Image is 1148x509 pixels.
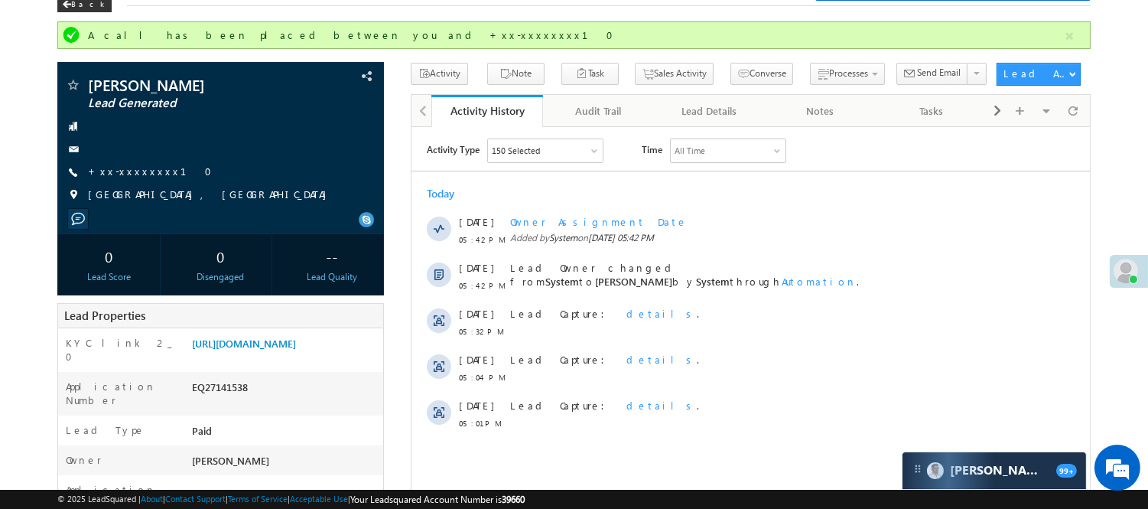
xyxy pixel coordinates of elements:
span: System [134,148,167,161]
span: details [215,272,285,285]
span: System [138,105,166,116]
button: Processes [810,63,885,85]
div: 0 [173,242,268,270]
a: Terms of Service [228,494,288,504]
div: Chat with us now [80,80,257,100]
img: d_60004797649_company_0_60004797649 [26,80,64,100]
span: 05:42 PM [47,152,93,165]
div: Lead Details [666,102,751,120]
textarea: Type your message and hit 'Enter' [20,142,279,384]
button: Lead Actions [997,63,1081,86]
span: Lead Owner changed from to by through . [99,134,447,161]
a: Call me later [15,11,245,28]
span: Time [230,11,251,34]
span: Call me later [15,12,210,26]
label: Application Number [66,380,176,407]
span: 39660 [502,494,525,505]
span: [PERSON_NAME] [88,77,291,93]
span: Activity Type [15,11,68,34]
span: Owner Assignment Date [99,88,276,101]
button: Send Email [896,63,968,85]
i: expand_more [15,80,31,96]
button: Converse [730,63,793,85]
div: Paid [188,423,383,445]
div: Activity History [443,103,531,118]
span: [DATE] 05:42 PM [177,105,242,116]
span: X [512,125,518,139]
div: A call has been placed between you and +xx-xxxxxxxx10 [88,28,1063,42]
label: Call Back Date Time [30,166,208,181]
span: Carter [950,463,1049,478]
img: Carter [927,462,944,479]
a: +xx-xxxxxxxx10 [88,165,221,178]
div: Sales Activity,Email Bounced,Email Link Clicked,Email Marked Spam,Email Opened & 145 more.. [76,12,191,35]
a: Lead Details [654,95,765,127]
div: Lead Score [61,270,156,284]
span: [GEOGRAPHIC_DATA], [GEOGRAPHIC_DATA] [88,188,334,203]
div: Audit Trail [555,102,640,120]
label: Notes [30,222,74,237]
span: Lead Generated [88,96,291,111]
div: EQ27141538 [188,380,383,401]
span: [PERSON_NAME] [184,148,261,161]
div: Minimize live chat window [251,8,288,44]
span: [PERSON_NAME] - Lead Generated [12,10,206,24]
span: [PERSON_NAME] [192,454,269,467]
label: Lead Type [66,423,145,437]
div: All Time [263,17,294,31]
div: Disengaged [173,270,268,284]
button: Sales Activity [635,63,714,85]
span: Added by on [99,104,596,118]
div: Lead Actions [1003,67,1068,80]
label: Owner [66,453,102,467]
span: 05:04 PM [47,243,93,257]
div: . [99,272,596,285]
span: 05:42 PM [47,106,93,119]
div: . [99,226,596,240]
label: Status [291,109,338,124]
span: [DATE] [47,88,82,102]
span: Lead Capture: [99,226,203,239]
a: Contact Support [165,494,226,504]
span: Lead Capture: [99,272,203,285]
em: Start Chat [208,396,278,417]
a: About [141,494,163,504]
span: System [285,148,318,161]
div: 0 [61,242,156,270]
a: Acceptable Use [290,494,348,504]
span: [DATE] [47,134,82,148]
span: Send Email [918,66,961,80]
button: Task [561,63,619,85]
span: 05:01 PM [47,289,93,303]
label: Application Number [291,166,444,181]
div: carter-dragCarter[PERSON_NAME]99+ [902,452,1087,490]
span: [DATE] [47,226,82,240]
span: © 2025 LeadSquared | | | | | [57,492,525,507]
div: 150 Selected [80,17,128,31]
button: Activity [411,63,468,85]
div: Rich Text Editor, 40788eee-0fb2-11ec-a811-0adc8a9d82c2__tab1__section1__Notes__Lead__0_lsq-form-m... [30,253,415,339]
span: details [215,226,285,239]
span: 05:32 PM [47,197,93,211]
label: Phone Number [30,109,132,124]
span: Your Leadsquared Account Number is [350,494,525,505]
span: Processes [829,67,868,79]
div: Notes [778,102,863,120]
span: [DATE] [47,272,82,285]
span: Lead Capture: [99,180,203,193]
button: Note [487,63,545,85]
div: Lead Quality [285,270,379,284]
div: . [99,180,596,194]
div: -- [285,242,379,270]
span: Lead Properties [64,308,145,323]
a: expand_moreLead Talked [15,74,88,102]
a: Disposition Form [15,33,126,60]
a: Audit Trail [543,95,654,127]
a: Activity History [431,95,542,127]
a: Notes [766,95,876,127]
a: [URL][DOMAIN_NAME] [192,337,296,350]
a: Tasks [876,95,987,127]
img: carter-drag [912,463,924,475]
span: [DATE] [47,180,82,194]
span: View Details [504,10,574,24]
